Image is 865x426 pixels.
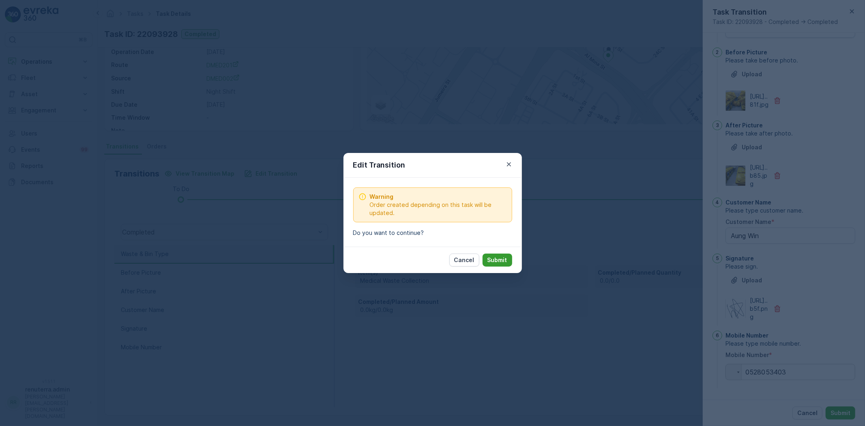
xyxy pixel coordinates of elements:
span: Order created depending on this task will be updated. [370,201,507,217]
button: Submit [483,254,512,267]
p: Edit Transition [353,159,406,171]
p: Cancel [454,256,474,264]
p: Submit [487,256,507,264]
button: Cancel [449,254,479,267]
p: Do you want to continue? [353,229,512,237]
span: Warning [370,193,507,201]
